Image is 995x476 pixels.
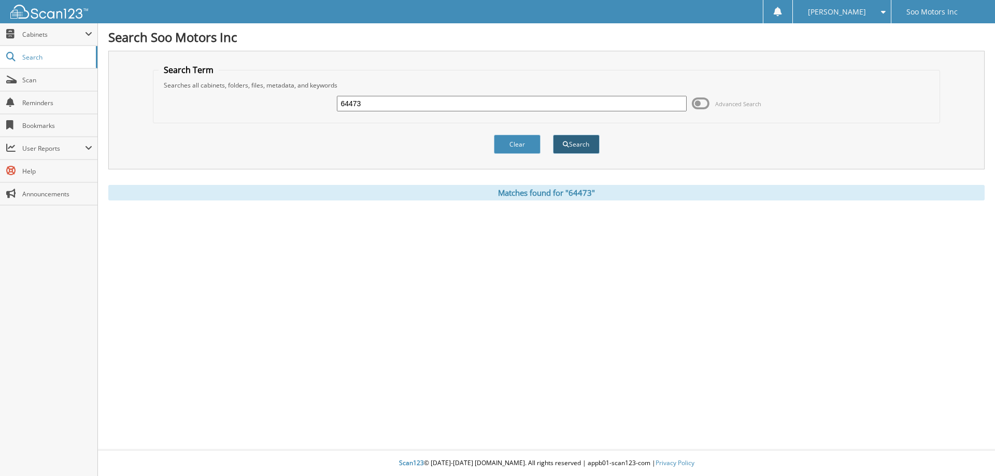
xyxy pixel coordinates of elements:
[494,135,541,154] button: Clear
[22,30,85,39] span: Cabinets
[808,9,866,15] span: [PERSON_NAME]
[22,121,92,130] span: Bookmarks
[22,76,92,84] span: Scan
[98,451,995,476] div: © [DATE]-[DATE] [DOMAIN_NAME]. All rights reserved | appb01-scan123-com |
[10,5,88,19] img: scan123-logo-white.svg
[22,144,85,153] span: User Reports
[906,9,958,15] span: Soo Motors Inc
[715,100,761,108] span: Advanced Search
[159,81,935,90] div: Searches all cabinets, folders, files, metadata, and keywords
[159,64,219,76] legend: Search Term
[22,98,92,107] span: Reminders
[22,167,92,176] span: Help
[656,458,694,467] a: Privacy Policy
[399,458,424,467] span: Scan123
[22,190,92,198] span: Announcements
[553,135,600,154] button: Search
[108,28,985,46] h1: Search Soo Motors Inc
[108,185,985,200] div: Matches found for "64473"
[22,53,91,62] span: Search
